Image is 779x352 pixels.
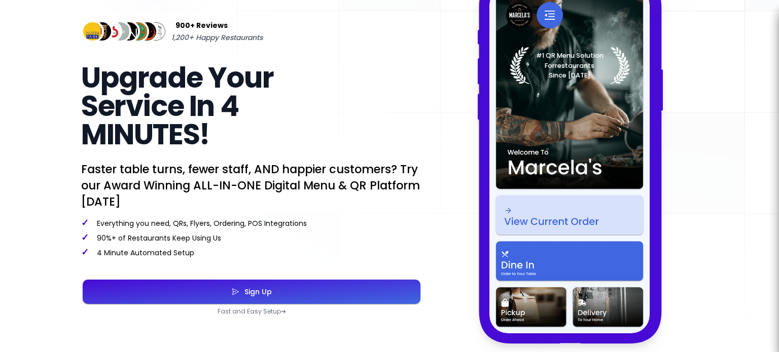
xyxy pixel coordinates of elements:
img: Review Img [90,20,113,43]
p: 90%+ of Restaurants Keep Using Us [81,232,422,243]
img: Laurel [510,47,630,84]
img: Review Img [99,20,122,43]
img: Review Img [109,20,131,43]
button: Sign Up [83,280,420,304]
p: Everything you need, QRs, Flyers, Ordering, POS Integrations [81,218,422,228]
p: 4 Minute Automated Setup [81,247,422,258]
div: Sign Up [239,288,272,295]
img: Review Img [136,20,159,43]
span: Upgrade Your Service In 4 MINUTES! [81,58,273,154]
img: Review Img [81,20,104,43]
img: Review Img [118,20,140,43]
span: ✓ [81,246,89,258]
img: Review Img [127,20,150,43]
span: ✓ [81,216,89,229]
span: 1,200+ Happy Restaurants [171,31,263,44]
img: Review Img [145,20,167,43]
p: Faster table turns, fewer staff, AND happier customers? Try our Award Winning ALL-IN-ONE Digital ... [81,161,422,210]
span: ✓ [81,231,89,244]
span: 900+ Reviews [175,19,228,31]
p: Fast and Easy Setup ➜ [81,307,422,316]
